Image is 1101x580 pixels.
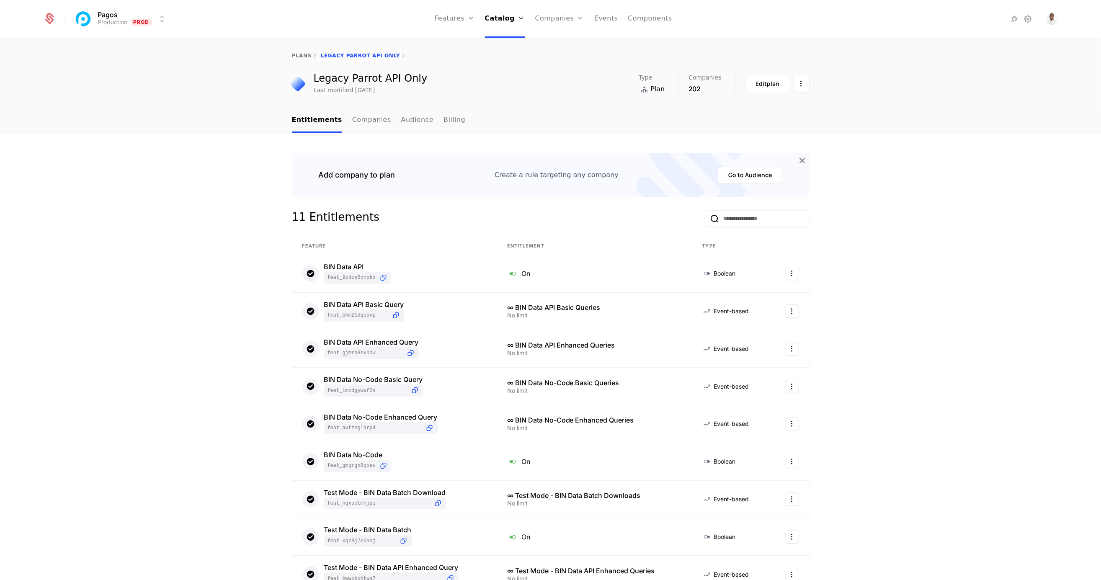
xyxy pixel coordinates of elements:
span: Event-based [714,570,749,579]
button: Go to Audience [718,167,782,183]
button: Open user button [1046,13,1058,25]
span: Event-based [714,307,749,315]
span: Pagos [98,11,118,18]
div: BIN Data No-Code Basic Query [324,376,423,383]
button: Select action [786,417,799,430]
ul: Choose Sub Page [292,108,466,133]
div: Production [98,18,127,26]
div: Legacy Parrot API Only [314,73,428,83]
span: Event-based [714,382,749,391]
div: No limit [507,425,682,431]
div: BIN Data API Enhanced Query [324,339,419,345]
span: feat_bhm21dQS5Vp [327,312,389,319]
a: Companies [352,108,391,133]
span: feat_Xqz8J7E6Asj [327,538,396,544]
div: No limit [507,388,682,394]
button: Select action [794,75,810,92]
div: BIN Data API Basic Query [324,301,404,308]
a: Settings [1023,14,1033,24]
span: feat_AVtZnGLDrp4 [327,425,422,431]
div: ∞ BIN Data No-Code Enhanced Queries [507,417,682,423]
div: No limit [507,350,682,356]
span: Event-based [714,345,749,353]
button: Select action [786,492,799,506]
button: Select action [786,342,799,356]
a: Integrations [1009,14,1019,24]
button: Select action [786,530,799,544]
div: ∞ Test Mode - BIN Data API Enhanced Queries [507,567,682,574]
div: On [507,531,682,542]
span: Companies [688,75,721,80]
button: Select action [786,380,799,393]
span: Plan [650,84,665,94]
div: 202 [688,84,721,94]
span: Event-based [714,495,749,503]
span: feat_gjMrB8ExHoW [327,350,403,356]
div: Last modified [DATE] [314,86,375,94]
span: feat_imzDGYwWF2s [327,387,407,394]
div: BIN Data No-Code Enhanced Query [324,414,438,420]
th: Type [692,237,770,255]
th: Entitlement [497,237,692,255]
div: Test Mode - BIN Data API Enhanced Query [324,564,459,571]
span: feat_9zDzs6XnPKx [327,274,376,281]
button: Select action [786,304,799,318]
div: Edit plan [756,80,780,88]
span: Boolean [714,457,736,466]
span: Type [639,75,652,80]
div: Test Mode - BIN Data Batch Download [324,489,446,496]
div: ∞ Test Mode - BIN Data Batch Downloads [507,492,682,499]
a: plans [292,53,312,59]
img: LJ Durante [1046,13,1058,25]
span: feat_GMgrGX8QoEU [327,462,376,469]
div: Create a rule targeting any company [495,170,619,180]
span: Event-based [714,420,749,428]
a: Entitlements [292,108,342,133]
div: BIN Data No-Code [324,451,391,458]
button: Editplan [745,75,790,92]
button: Select action [786,267,799,280]
button: Select environment [76,10,167,28]
a: Audience [401,108,434,133]
div: On [507,456,682,467]
img: Pagos [73,9,93,29]
div: 11 Entitlements [292,210,380,227]
div: ∞ BIN Data API Basic Queries [507,304,682,311]
nav: Main [292,108,810,133]
div: Add company to plan [319,169,395,181]
div: On [507,268,682,279]
div: BIN Data API [324,263,391,270]
a: Billing [443,108,465,133]
button: Select action [786,455,799,468]
div: Test Mode - BIN Data Batch [324,526,412,533]
div: ∞ BIN Data No-Code Basic Queries [507,379,682,386]
div: No limit [507,500,682,506]
span: Boolean [714,533,736,541]
span: feat_NqxuotMHJpz [327,500,431,507]
span: Prod [131,19,152,26]
th: Feature [292,237,497,255]
div: ∞ BIN Data API Enhanced Queries [507,342,682,348]
span: Boolean [714,269,736,278]
div: No limit [507,312,682,318]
